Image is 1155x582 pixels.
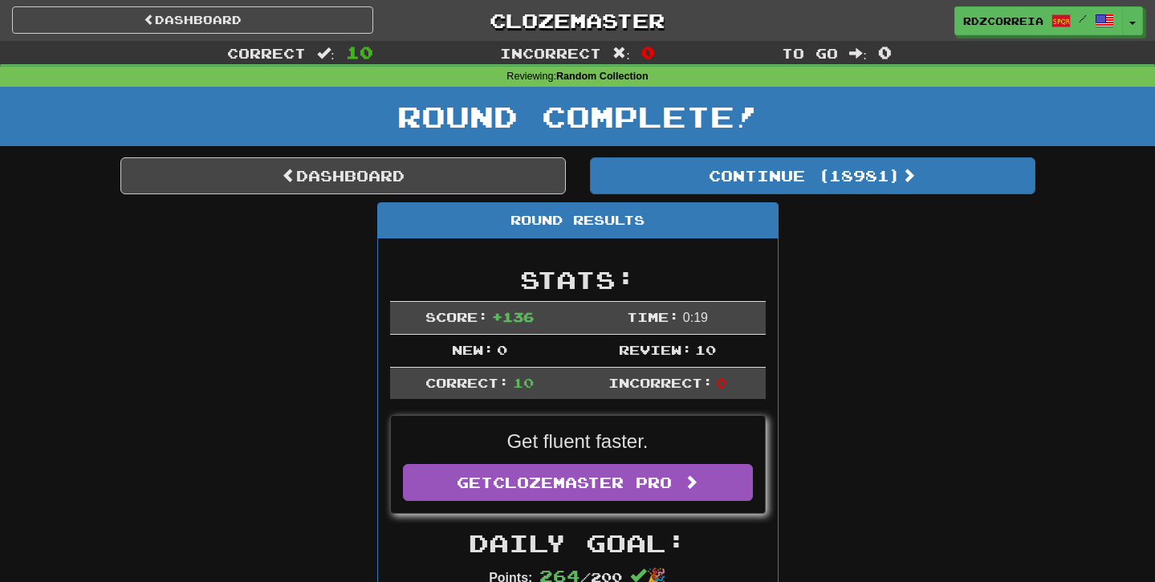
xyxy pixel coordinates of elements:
[1079,13,1087,24] span: /
[641,43,655,62] span: 0
[963,14,1043,28] span: rdzcorreia
[317,47,335,60] span: :
[612,47,630,60] span: :
[493,474,672,491] span: Clozemaster Pro
[390,267,766,293] h2: Stats:
[497,342,507,357] span: 0
[12,6,373,34] a: Dashboard
[378,203,778,238] div: Round Results
[954,6,1123,35] a: rdzcorreia /
[627,309,679,324] span: Time:
[782,45,838,61] span: To go
[120,157,566,194] a: Dashboard
[513,375,534,390] span: 10
[397,6,758,35] a: Clozemaster
[452,342,494,357] span: New:
[492,309,534,324] span: + 136
[403,428,753,455] p: Get fluent faster.
[6,100,1149,132] h1: Round Complete!
[619,342,692,357] span: Review:
[695,342,716,357] span: 10
[556,71,649,82] strong: Random Collection
[716,375,726,390] span: 0
[683,311,708,324] span: 0 : 19
[425,309,488,324] span: Score:
[500,45,601,61] span: Incorrect
[878,43,892,62] span: 0
[849,47,867,60] span: :
[227,45,306,61] span: Correct
[403,464,753,501] a: GetClozemaster Pro
[346,43,373,62] span: 10
[590,157,1035,194] button: Continue (18981)
[608,375,713,390] span: Incorrect:
[425,375,509,390] span: Correct:
[390,530,766,556] h2: Daily Goal:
